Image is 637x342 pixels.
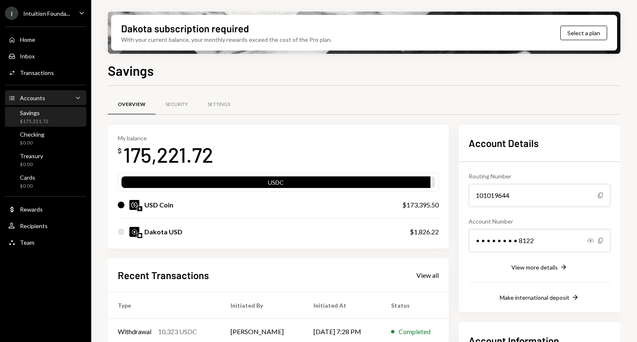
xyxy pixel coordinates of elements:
div: Dakota USD [144,227,182,237]
img: USDC [129,200,139,210]
a: Transactions [5,65,86,80]
th: Type [108,292,221,318]
div: $1,826.22 [410,227,439,237]
div: Rewards [20,206,43,213]
a: Home [5,32,86,47]
div: 10,323 USDC [158,327,197,337]
a: Security [156,94,198,115]
div: Home [20,36,35,43]
a: Checking$0.00 [5,128,86,148]
div: USD Coin [144,200,173,210]
div: $ [118,147,122,155]
div: USDC [122,178,430,190]
div: Accounts [20,94,45,101]
img: base-mainnet [137,233,142,238]
div: Checking [20,131,44,138]
div: Overview [118,101,146,108]
a: Settings [198,94,240,115]
a: Savings$175,221.72 [5,107,86,127]
div: My balance [118,135,213,142]
div: View all [416,271,439,279]
th: Initiated By [221,292,304,318]
button: Select a plan [560,26,607,40]
a: Overview [108,94,156,115]
a: View all [416,270,439,279]
div: Completed [399,327,430,337]
div: View more details [511,264,558,271]
th: Status [381,292,449,318]
a: Inbox [5,48,86,63]
div: Inbox [20,53,35,60]
a: Accounts [5,90,86,105]
div: $0.00 [20,161,43,168]
div: Transactions [20,69,54,76]
div: Savings [20,109,49,116]
h1: Savings [108,62,154,79]
a: Cards$0.00 [5,171,86,191]
div: Withdrawal [118,327,151,337]
div: With your current balance, your monthly rewards exceed the cost of the Pro plan. [121,35,332,44]
div: Recipients [20,222,48,229]
div: • • • • • • • • 8122 [469,229,610,252]
div: $175,221.72 [20,118,49,125]
div: Settings [208,101,230,108]
div: Security [165,101,188,108]
h2: Account Details [469,136,610,150]
button: View more details [511,263,568,272]
img: ethereum-mainnet [137,206,142,211]
div: $0.00 [20,183,35,190]
div: Cards [20,174,35,181]
a: Treasury$0.00 [5,150,86,170]
div: Routing Number [469,172,610,181]
div: Make international deposit [500,294,569,301]
div: I [5,7,18,20]
div: Intuition Founda... [23,10,70,17]
img: DKUSD [129,227,139,237]
div: $0.00 [20,140,44,147]
div: 101019644 [469,184,610,207]
div: Team [20,239,34,246]
a: Recipients [5,218,86,233]
div: $173,395.50 [402,200,439,210]
div: Treasury [20,152,43,159]
h2: Recent Transactions [118,268,209,282]
a: Team [5,235,86,250]
th: Initiated At [304,292,381,318]
a: Rewards [5,202,86,217]
div: 175,221.72 [123,142,213,168]
button: Make international deposit [500,293,579,302]
div: Account Number [469,217,610,226]
div: Dakota subscription required [121,22,249,35]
